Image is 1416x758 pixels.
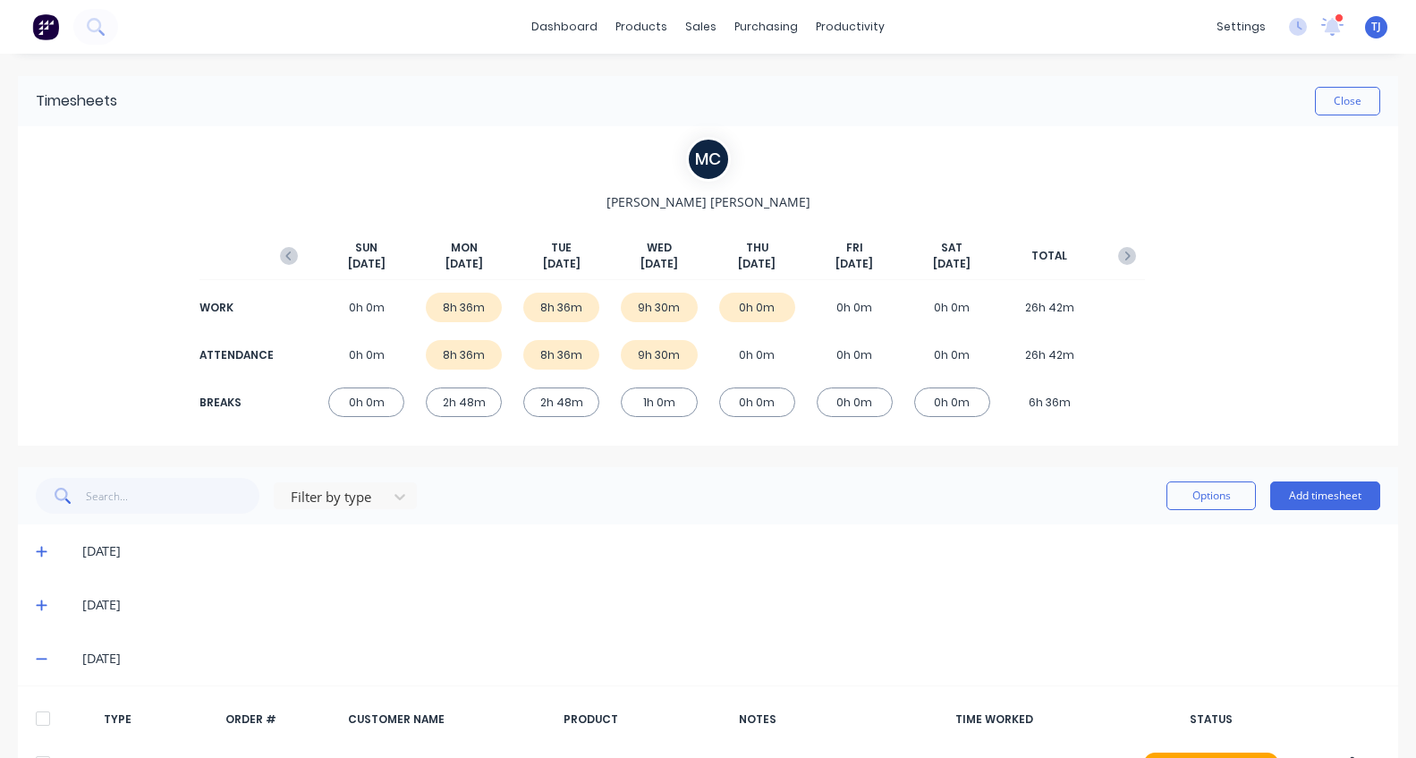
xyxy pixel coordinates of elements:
span: WED [647,240,672,256]
span: [PERSON_NAME] [PERSON_NAME] [606,192,810,211]
div: 0h 0m [719,388,795,417]
div: 2h 48m [523,388,599,417]
div: 26h 42m [1012,293,1088,322]
div: 0h 0m [817,293,893,322]
div: 0h 0m [328,388,404,417]
div: products [606,13,676,40]
div: WORK [199,300,271,316]
span: [DATE] [543,256,581,272]
span: TJ [1371,19,1381,35]
div: 0h 0m [914,340,990,370]
div: 1h 0m [621,388,697,417]
div: 0h 0m [817,388,893,417]
div: [DATE] [82,649,1380,669]
div: 26h 42m [1012,340,1088,370]
div: 0h 0m [328,293,404,322]
div: 8h 36m [523,340,599,370]
div: Timesheets [36,90,117,112]
div: 2h 48m [426,388,502,417]
span: [DATE] [348,256,386,272]
div: STATUS [1131,711,1292,728]
div: productivity [807,13,894,40]
span: [DATE] [640,256,678,272]
div: M C [686,137,731,182]
div: [DATE] [82,595,1380,615]
a: dashboard [522,13,606,40]
input: Search... [86,478,260,514]
div: BREAKS [199,395,271,411]
span: [DATE] [933,256,971,272]
div: ORDER # [225,711,333,728]
button: Options [1166,481,1256,510]
div: 9h 30m [621,340,697,370]
div: TYPE [104,711,211,728]
button: Close [1315,87,1380,115]
div: settings [1208,13,1275,40]
div: 9h 30m [621,293,697,322]
div: 8h 36m [426,293,502,322]
span: MON [451,240,478,256]
div: 0h 0m [719,293,795,322]
div: [DATE] [82,541,1380,561]
span: SUN [355,240,377,256]
span: [DATE] [738,256,776,272]
span: TUE [551,240,572,256]
img: Factory [32,13,59,40]
span: THU [746,240,768,256]
div: sales [676,13,725,40]
div: TIME WORKED [955,711,1116,728]
div: ATTENDANCE [199,347,271,363]
div: 8h 36m [426,340,502,370]
div: 8h 36m [523,293,599,322]
div: 0h 0m [914,293,990,322]
div: CUSTOMER NAME [348,711,549,728]
button: Add timesheet [1270,481,1380,510]
div: 0h 0m [719,340,795,370]
div: 0h 0m [914,388,990,417]
div: 0h 0m [817,340,893,370]
span: TOTAL [1031,248,1067,264]
div: 0h 0m [328,340,404,370]
span: [DATE] [835,256,873,272]
span: [DATE] [445,256,483,272]
div: NOTES [739,711,940,728]
div: 6h 36m [1012,388,1088,417]
div: PRODUCT [564,711,725,728]
div: purchasing [725,13,807,40]
span: SAT [941,240,962,256]
span: FRI [846,240,863,256]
